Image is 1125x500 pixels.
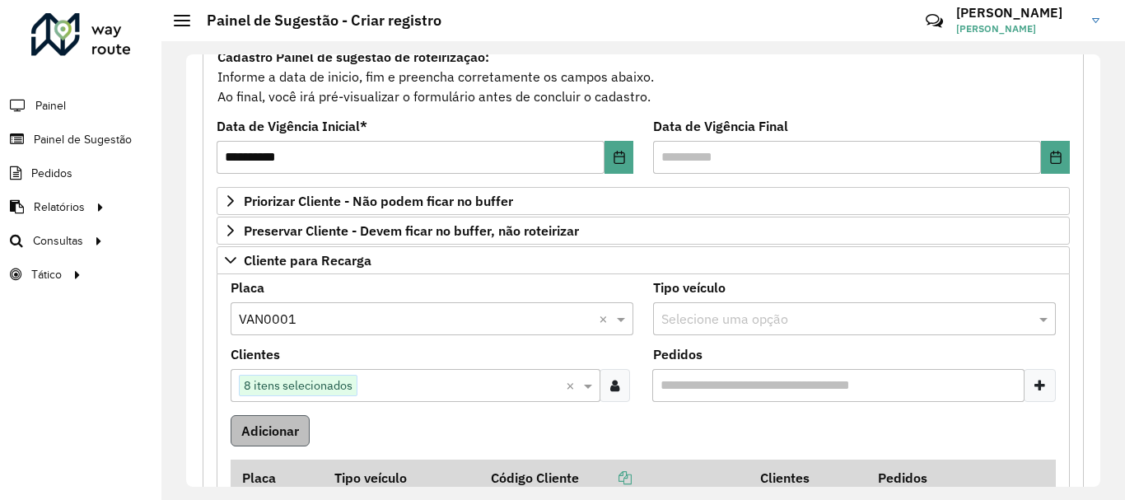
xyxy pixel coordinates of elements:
span: Clear all [566,376,580,395]
strong: Cadastro Painel de sugestão de roteirização: [217,49,489,65]
a: Cliente para Recarga [217,246,1070,274]
span: Tático [31,266,62,283]
a: Copiar [579,470,632,486]
th: Placa [231,460,324,495]
label: Data de Vigência Final [653,116,788,136]
button: Choose Date [1041,141,1070,174]
label: Data de Vigência Inicial [217,116,367,136]
span: Consultas [33,232,83,250]
span: 8 itens selecionados [240,376,357,395]
a: Contato Rápido [917,3,952,39]
span: Relatórios [34,199,85,216]
label: Clientes [231,344,280,364]
h2: Painel de Sugestão - Criar registro [190,12,441,30]
span: Cliente para Recarga [244,254,371,267]
span: Pedidos [31,165,72,182]
th: Código Cliente [479,460,748,495]
span: [PERSON_NAME] [956,21,1080,36]
h3: [PERSON_NAME] [956,5,1080,21]
label: Pedidos [653,344,703,364]
th: Tipo veículo [324,460,480,495]
th: Pedidos [867,460,986,495]
div: Informe a data de inicio, fim e preencha corretamente os campos abaixo. Ao final, você irá pré-vi... [217,46,1070,107]
span: Preservar Cliente - Devem ficar no buffer, não roteirizar [244,224,579,237]
button: Adicionar [231,415,310,446]
button: Choose Date [605,141,633,174]
span: Painel de Sugestão [34,131,132,148]
label: Placa [231,278,264,297]
th: Clientes [749,460,867,495]
span: Painel [35,97,66,114]
label: Tipo veículo [653,278,726,297]
span: Priorizar Cliente - Não podem ficar no buffer [244,194,513,208]
span: Clear all [599,309,613,329]
a: Preservar Cliente - Devem ficar no buffer, não roteirizar [217,217,1070,245]
a: Priorizar Cliente - Não podem ficar no buffer [217,187,1070,215]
